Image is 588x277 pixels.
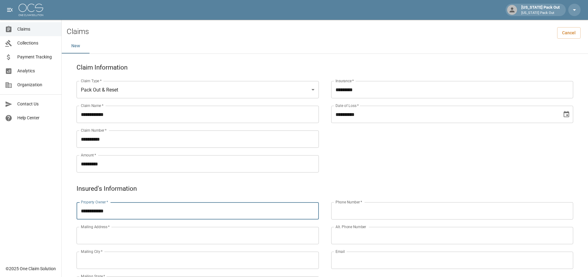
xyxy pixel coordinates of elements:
label: Mailing City [81,249,103,254]
button: New [62,39,90,53]
span: Payment Tracking [17,54,56,60]
button: open drawer [4,4,16,16]
label: Property Owner [81,199,108,205]
div: Pack Out & Reset [77,81,319,98]
span: Claims [17,26,56,32]
h2: Claims [67,27,89,36]
label: Mailing Address [81,224,110,229]
div: © 2025 One Claim Solution [6,266,56,272]
label: Phone Number [336,199,362,205]
span: Help Center [17,115,56,121]
span: Contact Us [17,101,56,107]
label: Claim Name [81,103,103,108]
div: [US_STATE] Pack Out [519,4,562,15]
label: Claim Number [81,128,106,133]
span: Organization [17,82,56,88]
label: Claim Type [81,78,102,83]
span: Analytics [17,68,56,74]
label: Alt. Phone Number [336,224,366,229]
img: ocs-logo-white-transparent.png [19,4,43,16]
p: [US_STATE] Pack Out [521,11,560,16]
label: Insurance [336,78,354,83]
label: Amount [81,152,96,158]
div: dynamic tabs [62,39,588,53]
label: Email [336,249,345,254]
span: Collections [17,40,56,46]
button: Choose date, selected date is Sep 25, 2025 [560,108,573,121]
label: Date of Loss [336,103,359,108]
a: Cancel [557,27,581,39]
